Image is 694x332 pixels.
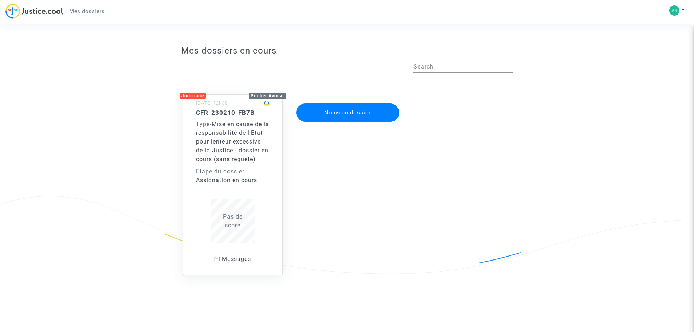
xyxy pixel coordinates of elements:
[180,93,206,99] div: Judiciaire
[296,103,400,122] button: Nouveau dossier
[196,121,210,128] span: Type
[63,6,110,17] a: Mes dossiers
[249,93,286,99] div: Pitcher Avocat
[196,121,212,128] span: -
[196,176,270,185] div: Assignation en cours
[69,8,105,15] span: Mes dossiers
[196,109,270,116] h5: CFR-230210-FB7B
[196,167,270,176] div: Etape du dossier
[295,99,400,106] a: Nouveau dossier
[176,80,290,275] a: JudiciairePitcher Avocat[DATE] 12h38CFR-230210-FB7BType-Mise en cause de la responsabilité de l'E...
[223,213,243,229] span: Pas de score
[187,247,279,271] a: Messages
[196,100,228,106] small: [DATE] 12h38
[181,46,513,56] h3: Mes dossiers en cours
[5,4,63,19] img: jc-logo.svg
[196,121,269,163] span: Mise en cause de la responsabilité de l'Etat pour lenteur excessive de la Justice - dossier en co...
[222,255,251,262] span: Messages
[669,5,679,16] img: 17dfb69830fe2fca01516c679188ff9b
